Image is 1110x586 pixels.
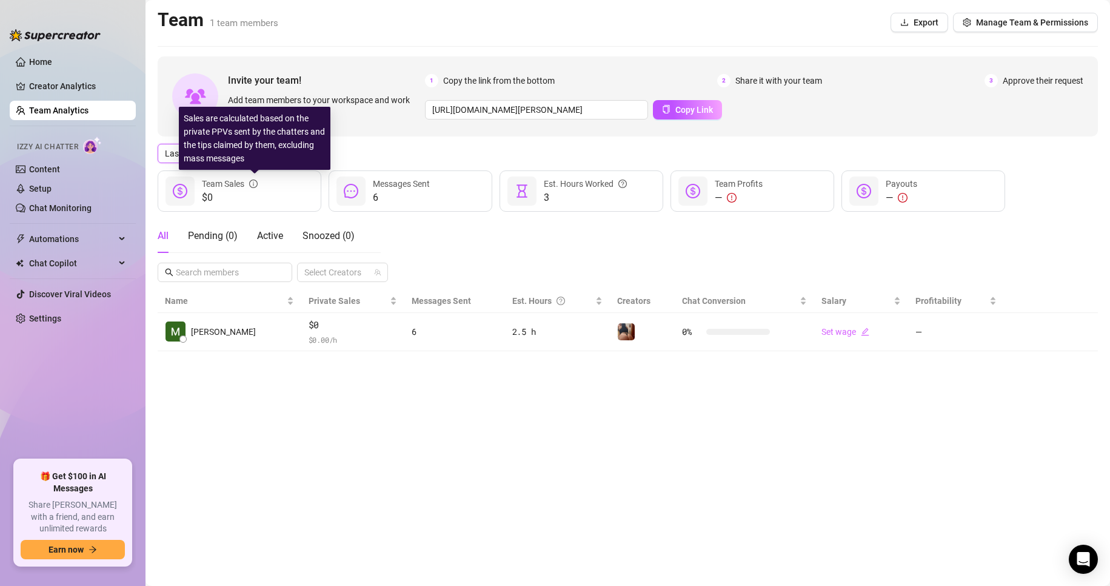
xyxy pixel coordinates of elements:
[618,177,627,190] span: question-circle
[257,230,283,241] span: Active
[202,177,258,190] div: Team Sales
[512,325,603,338] div: 2.5 h
[715,179,763,189] span: Team Profits
[21,499,125,535] span: Share [PERSON_NAME] with a friend, and earn unlimited rewards
[886,179,917,189] span: Payouts
[158,289,301,313] th: Name
[309,334,397,346] span: $ 0.00 /h
[165,144,278,163] span: Last 7 days
[373,190,430,205] span: 6
[976,18,1088,27] span: Manage Team & Permissions
[544,190,627,205] span: 3
[89,545,97,554] span: arrow-right
[29,229,115,249] span: Automations
[682,296,746,306] span: Chat Conversion
[29,289,111,299] a: Discover Viral Videos
[963,18,971,27] span: setting
[228,73,425,88] span: Invite your team!
[173,184,187,198] span: dollar-circle
[29,164,60,174] a: Content
[309,318,397,332] span: $0
[176,266,275,279] input: Search members
[914,18,938,27] span: Export
[374,269,381,276] span: team
[158,8,278,32] h2: Team
[727,193,737,203] span: exclamation-circle
[735,74,822,87] span: Share it with your team
[662,105,670,113] span: copy
[228,93,420,120] span: Add team members to your workspace and work together on Supercreator.
[544,177,627,190] div: Est. Hours Worked
[249,177,258,190] span: info-circle
[653,100,722,120] button: Copy Link
[29,76,126,96] a: Creator Analytics
[953,13,1098,32] button: Manage Team & Permissions
[557,294,565,308] span: question-circle
[344,184,358,198] span: message
[373,179,430,189] span: Messages Sent
[515,184,529,198] span: hourglass
[29,254,115,273] span: Chat Copilot
[17,141,78,153] span: Izzy AI Chatter
[303,230,355,241] span: Snoozed ( 0 )
[1069,545,1098,574] div: Open Intercom Messenger
[1003,74,1083,87] span: Approve their request
[891,13,948,32] button: Export
[29,106,89,115] a: Team Analytics
[412,325,498,338] div: 6
[29,57,52,67] a: Home
[610,289,675,313] th: Creators
[48,545,84,554] span: Earn now
[179,107,330,170] div: Sales are calculated based on the private PPVs sent by the chatters and the tips claimed by them,...
[165,322,186,342] img: Mel Rose
[83,136,102,154] img: AI Chatter
[165,294,284,308] span: Name
[210,18,278,29] span: 1 team members
[686,184,700,198] span: dollar-circle
[165,268,173,277] span: search
[443,74,555,87] span: Copy the link from the bottom
[861,328,869,336] span: edit
[915,296,961,306] span: Profitability
[717,74,731,87] span: 2
[821,296,846,306] span: Salary
[425,74,438,87] span: 1
[908,313,1004,351] td: —
[412,296,471,306] span: Messages Sent
[10,29,101,41] img: logo-BBDzfeDw.svg
[309,296,360,306] span: Private Sales
[900,18,909,27] span: download
[29,203,92,213] a: Chat Monitoring
[898,193,908,203] span: exclamation-circle
[715,190,763,205] div: —
[16,234,25,244] span: thunderbolt
[675,105,713,115] span: Copy Link
[682,325,701,338] span: 0 %
[21,471,125,494] span: 🎁 Get $100 in AI Messages
[857,184,871,198] span: dollar-circle
[618,323,635,340] img: Melxrose
[29,314,61,323] a: Settings
[202,190,258,205] span: $0
[886,190,917,205] div: —
[512,294,593,308] div: Est. Hours
[985,74,998,87] span: 3
[188,229,238,243] div: Pending ( 0 )
[158,229,169,243] div: All
[16,259,24,268] img: Chat Copilot
[821,327,869,337] a: Set wageedit
[191,325,256,338] span: [PERSON_NAME]
[29,184,52,194] a: Setup
[21,540,125,559] button: Earn nowarrow-right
